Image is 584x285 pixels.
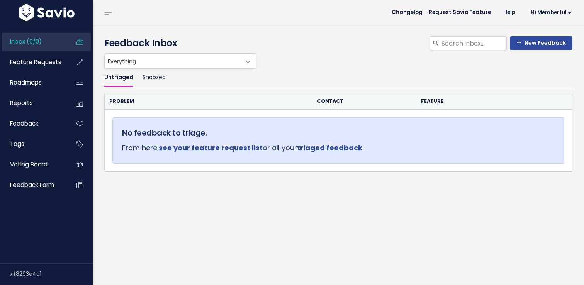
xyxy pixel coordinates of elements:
[497,7,521,18] a: Help
[17,4,76,21] img: logo-white.9d6f32f41409.svg
[104,36,572,50] h4: Feedback Inbox
[10,78,42,87] span: Roadmaps
[2,94,64,112] a: Reports
[2,74,64,92] a: Roadmaps
[416,93,546,109] th: Feature
[510,36,572,50] a: New Feedback
[10,119,38,127] span: Feedback
[10,58,61,66] span: Feature Requests
[122,142,555,154] p: From here, or all your .
[392,10,423,15] span: Changelog
[105,93,312,109] th: Problem
[104,53,256,69] span: Everything
[105,54,241,68] span: Everything
[2,33,64,51] a: Inbox (0/0)
[9,264,93,284] div: v.f8293e4a1
[104,69,133,87] a: Untriaged
[2,135,64,153] a: Tags
[312,93,416,109] th: Contact
[143,69,166,87] a: Snoozed
[10,160,48,168] span: Voting Board
[297,143,362,153] a: triaged feedback
[423,7,497,18] a: Request Savio Feature
[2,53,64,71] a: Feature Requests
[10,140,24,148] span: Tags
[2,156,64,173] a: Voting Board
[10,99,33,107] span: Reports
[104,69,572,87] ul: Filter feature requests
[2,176,64,194] a: Feedback form
[2,115,64,132] a: Feedback
[10,37,42,46] span: Inbox (0/0)
[441,36,507,50] input: Search inbox...
[531,10,572,15] span: Hi Memberful
[521,7,578,19] a: Hi Memberful
[159,143,263,153] a: see your feature request list
[10,181,54,189] span: Feedback form
[122,127,555,139] h5: No feedback to triage.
